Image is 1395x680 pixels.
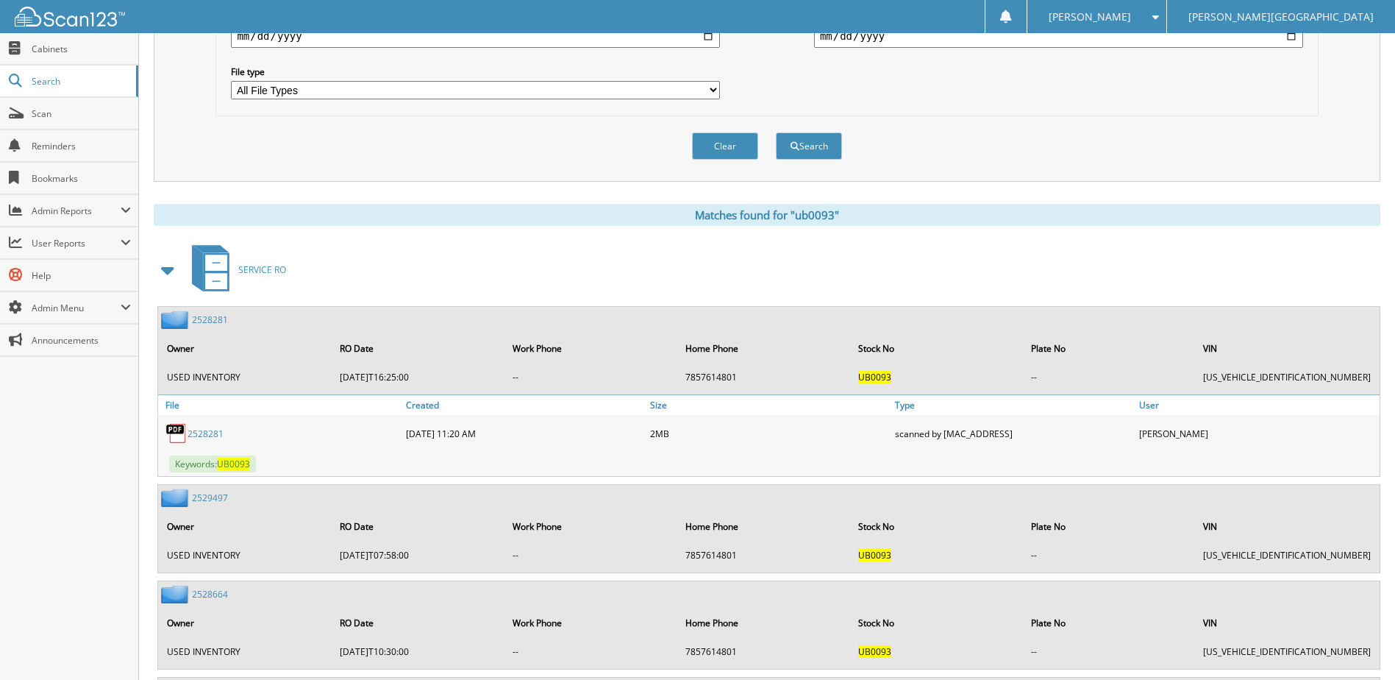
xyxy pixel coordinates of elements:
[32,75,129,88] span: Search
[1196,543,1378,567] td: [US_VEHICLE_IDENTIFICATION_NUMBER]
[32,334,131,347] span: Announcements
[505,543,677,567] td: --
[814,24,1303,48] input: end
[15,7,125,26] img: scan123-logo-white.svg
[332,640,504,664] td: [DATE]T10:30:00
[678,511,849,542] th: Home Phone
[402,395,646,415] a: Created
[332,608,504,638] th: RO Date
[1196,511,1378,542] th: VIN
[1321,609,1395,680] iframe: Chat Widget
[1024,511,1194,542] th: Plate No
[32,107,131,120] span: Scan
[1196,333,1378,364] th: VIN
[1196,608,1378,638] th: VIN
[891,395,1135,415] a: Type
[160,365,331,389] td: USED INVENTORY
[1049,13,1131,21] span: [PERSON_NAME]
[891,419,1135,448] div: scanned by [MAC_ADDRESS]
[678,333,849,364] th: Home Phone
[646,419,891,448] div: 2MB
[402,419,646,448] div: [DATE] 11:20 AM
[32,302,121,314] span: Admin Menu
[1024,365,1194,389] td: --
[692,132,758,160] button: Clear
[1196,640,1378,664] td: [US_VEHICLE_IDENTIFICATION_NUMBER]
[154,204,1380,226] div: Matches found for "ub0093"
[160,608,331,638] th: Owner
[32,140,131,152] span: Reminders
[332,543,504,567] td: [DATE]T07:58:00
[851,333,1022,364] th: Stock No
[678,640,849,664] td: 7857614801
[192,314,228,326] a: 2528281
[160,511,331,542] th: Owner
[851,608,1022,638] th: Stock No
[505,608,677,638] th: Work Phone
[1024,543,1194,567] td: --
[678,543,849,567] td: 7857614801
[1024,333,1194,364] th: Plate No
[332,333,504,364] th: RO Date
[32,205,121,217] span: Admin Reports
[505,640,677,664] td: --
[505,511,677,542] th: Work Phone
[32,172,131,185] span: Bookmarks
[183,241,286,299] a: SERVICE RO
[32,269,131,282] span: Help
[1024,608,1194,638] th: Plate No
[160,640,331,664] td: USED INVENTORY
[678,608,849,638] th: Home Phone
[217,458,250,470] span: UB0093
[1135,395,1380,415] a: User
[165,422,188,445] img: PDF.png
[160,333,331,364] th: Owner
[161,311,192,329] img: folder2.png
[161,489,192,507] img: folder2.png
[158,395,402,415] a: File
[505,333,677,364] th: Work Phone
[776,132,842,160] button: Search
[32,237,121,249] span: User Reports
[188,428,224,440] a: 2528281
[192,492,228,504] a: 2529497
[169,456,256,472] span: Keywords:
[1196,365,1378,389] td: [US_VEHICLE_IDENTIFICATION_NUMBER]
[858,549,891,562] span: UB0093
[161,585,192,603] img: folder2.png
[231,24,720,48] input: start
[332,365,504,389] td: [DATE]T16:25:00
[1024,640,1194,664] td: --
[505,365,677,389] td: --
[851,511,1022,542] th: Stock No
[192,588,228,601] a: 2528664
[238,263,286,276] span: SERVICE RO
[1188,13,1374,21] span: [PERSON_NAME][GEOGRAPHIC_DATA]
[646,395,891,415] a: Size
[858,645,891,658] span: UB0093
[678,365,849,389] td: 7857614801
[332,511,504,542] th: RO Date
[858,371,891,383] span: UB0093
[32,43,131,55] span: Cabinets
[1135,419,1380,448] div: [PERSON_NAME]
[231,65,720,78] label: File type
[160,543,331,567] td: USED INVENTORY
